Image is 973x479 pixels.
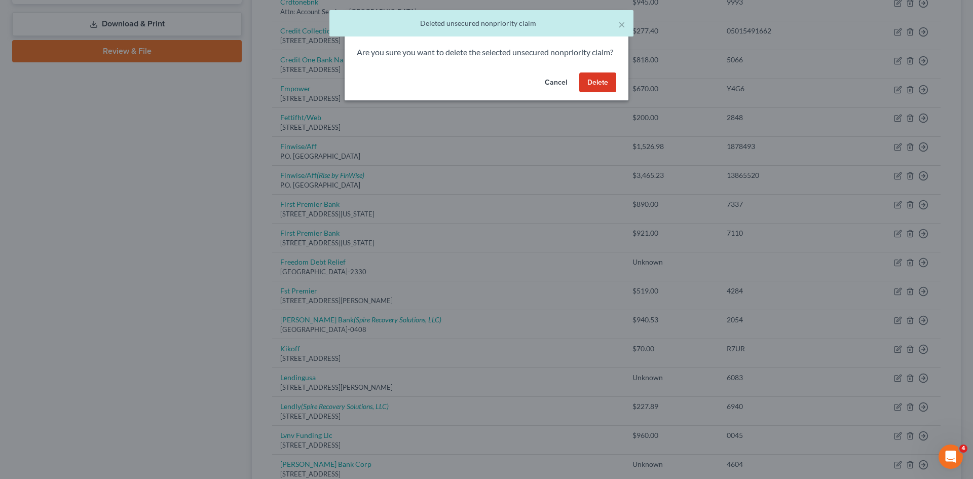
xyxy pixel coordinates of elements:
button: × [618,18,625,30]
button: Cancel [537,72,575,93]
p: Are you sure you want to delete the selected unsecured nonpriority claim? [357,47,616,58]
span: 4 [959,445,967,453]
div: Deleted unsecured nonpriority claim [338,18,625,28]
button: Delete [579,72,616,93]
iframe: Intercom live chat [939,445,963,469]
